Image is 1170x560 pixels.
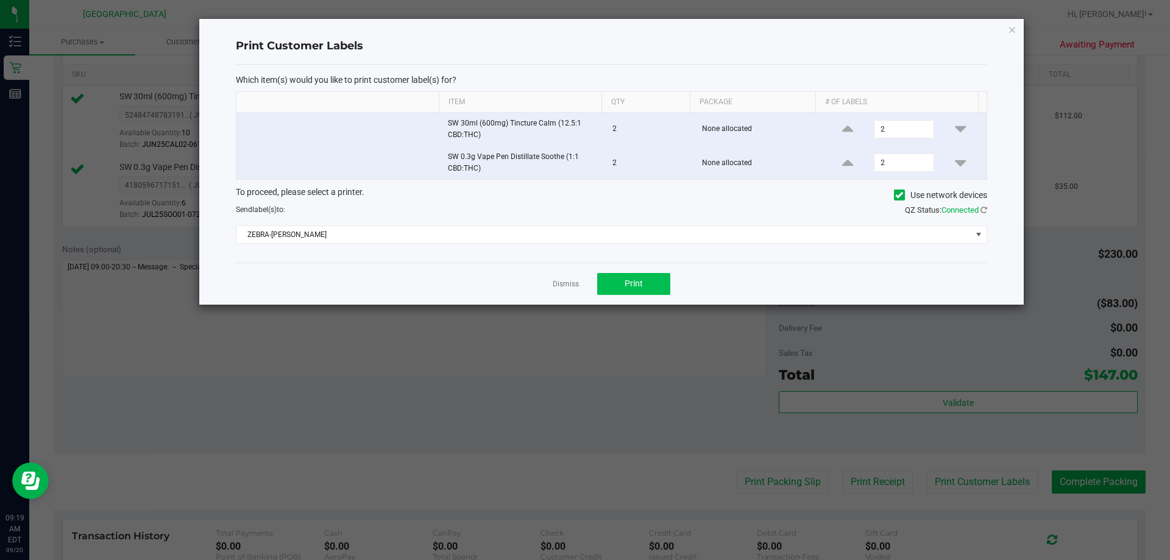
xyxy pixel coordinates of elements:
[236,226,971,243] span: ZEBRA-[PERSON_NAME]
[601,92,690,113] th: Qty
[553,279,579,289] a: Dismiss
[905,205,987,214] span: QZ Status:
[236,205,285,214] span: Send to:
[439,92,601,113] th: Item
[441,146,605,179] td: SW 0.3g Vape Pen Distillate Soothe (1:1 CBD:THC)
[815,92,978,113] th: # of labels
[941,205,979,214] span: Connected
[227,186,996,204] div: To proceed, please select a printer.
[690,92,815,113] th: Package
[597,273,670,295] button: Print
[695,146,822,179] td: None allocated
[605,113,695,146] td: 2
[605,146,695,179] td: 2
[625,278,643,288] span: Print
[236,38,987,54] h4: Print Customer Labels
[12,463,49,499] iframe: Resource center
[894,189,987,202] label: Use network devices
[236,74,987,85] p: Which item(s) would you like to print customer label(s) for?
[252,205,277,214] span: label(s)
[441,113,605,146] td: SW 30ml (600mg) Tincture Calm (12.5:1 CBD:THC)
[695,113,822,146] td: None allocated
